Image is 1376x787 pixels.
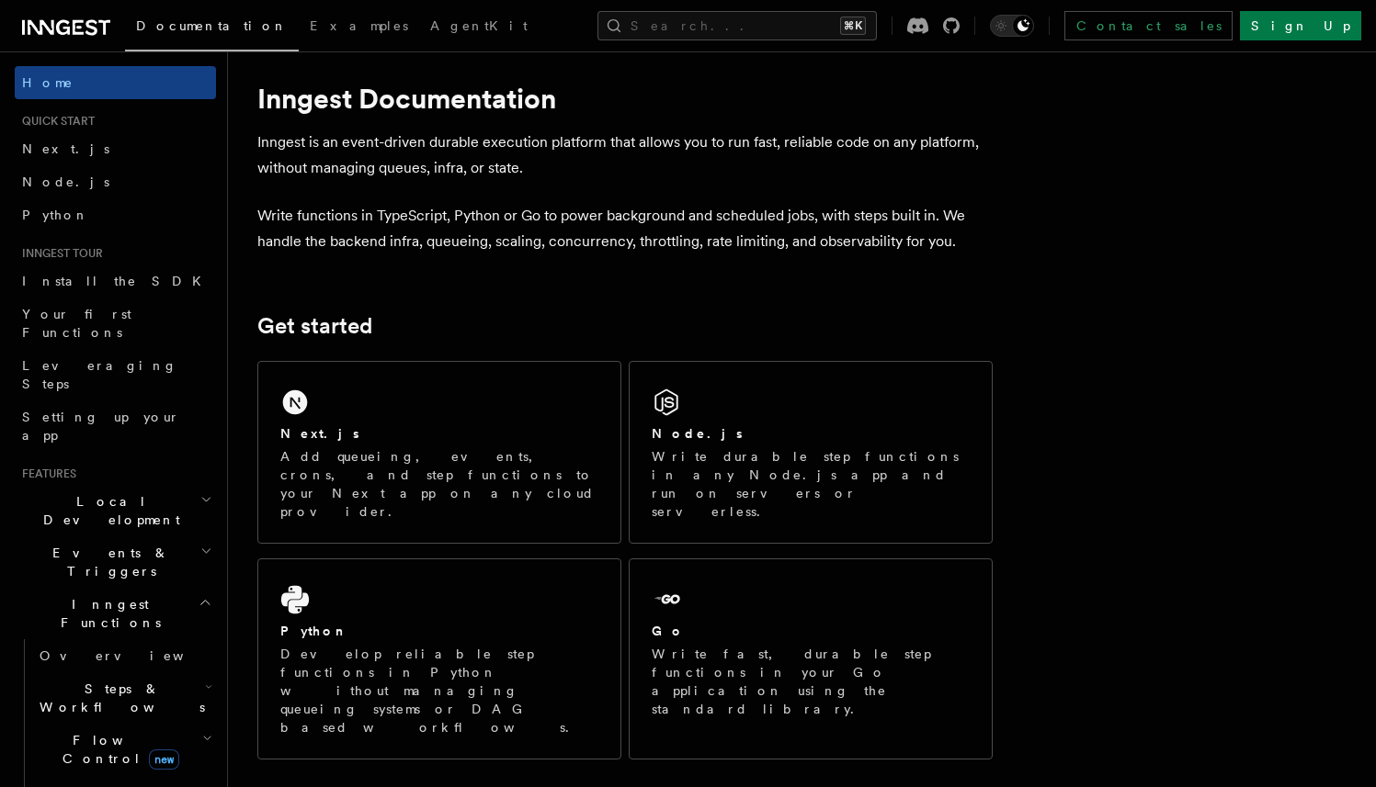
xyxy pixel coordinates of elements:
[22,358,177,391] span: Leveraging Steps
[257,313,372,339] a: Get started
[15,595,199,632] span: Inngest Functions
[990,15,1034,37] button: Toggle dark mode
[280,645,598,736] p: Develop reliable step functions in Python without managing queueing systems or DAG based workflows.
[32,724,216,775] button: Flow Controlnew
[257,129,993,181] p: Inngest is an event-driven durable execution platform that allows you to run fast, reliable code ...
[280,424,359,443] h2: Next.js
[15,264,216,298] a: Install the SDK
[299,6,419,50] a: Examples
[32,731,202,768] span: Flow Control
[15,485,216,536] button: Local Development
[15,246,103,261] span: Inngest tour
[40,648,229,663] span: Overview
[136,18,288,33] span: Documentation
[840,17,866,35] kbd: ⌘K
[15,536,216,588] button: Events & Triggers
[257,82,993,115] h1: Inngest Documentation
[652,447,970,521] p: Write durable step functions in any Node.js app and run on servers or serverless.
[22,274,212,288] span: Install the SDK
[1064,11,1233,40] a: Contact sales
[22,73,74,92] span: Home
[15,400,216,452] a: Setting up your app
[430,18,528,33] span: AgentKit
[15,66,216,99] a: Home
[310,18,408,33] span: Examples
[257,203,993,254] p: Write functions in TypeScript, Python or Go to power background and scheduled jobs, with steps bu...
[22,141,109,156] span: Next.js
[629,558,993,759] a: GoWrite fast, durable step functions in your Go application using the standard library.
[22,307,131,340] span: Your first Functions
[15,132,216,165] a: Next.js
[32,639,216,672] a: Overview
[125,6,299,51] a: Documentation
[15,114,95,129] span: Quick start
[1240,11,1361,40] a: Sign Up
[15,198,216,231] a: Python
[257,361,621,544] a: Next.jsAdd queueing, events, crons, and step functions to your Next app on any cloud provider.
[22,174,109,189] span: Node.js
[652,622,685,640] h2: Go
[419,6,539,50] a: AgentKit
[652,424,743,443] h2: Node.js
[652,645,970,718] p: Write fast, durable step functions in your Go application using the standard library.
[629,361,993,544] a: Node.jsWrite durable step functions in any Node.js app and run on servers or serverless.
[32,672,216,724] button: Steps & Workflows
[22,410,180,443] span: Setting up your app
[15,544,200,580] span: Events & Triggers
[597,11,877,40] button: Search...⌘K
[257,558,621,759] a: PythonDevelop reliable step functions in Python without managing queueing systems or DAG based wo...
[280,622,348,640] h2: Python
[280,447,598,521] p: Add queueing, events, crons, and step functions to your Next app on any cloud provider.
[32,680,205,716] span: Steps & Workflows
[149,749,179,770] span: new
[15,467,76,481] span: Features
[22,208,89,222] span: Python
[15,298,216,349] a: Your first Functions
[15,588,216,639] button: Inngest Functions
[15,165,216,198] a: Node.js
[15,349,216,400] a: Leveraging Steps
[15,492,200,529] span: Local Development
